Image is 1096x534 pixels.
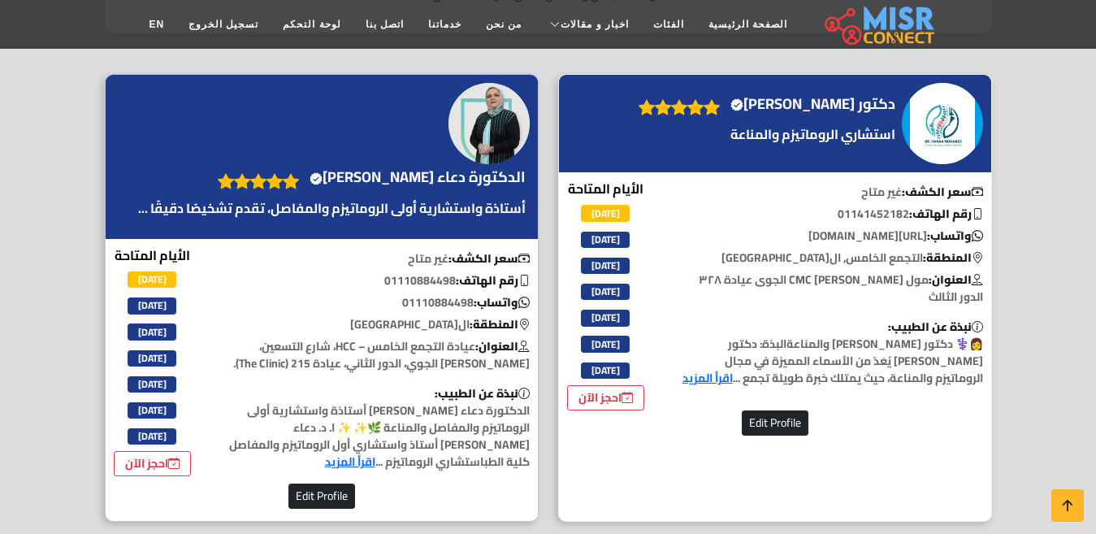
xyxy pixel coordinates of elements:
[682,367,733,389] a: اقرأ المزيد
[128,376,176,393] span: [DATE]
[567,179,644,410] div: الأيام المتاحة
[581,363,630,379] span: [DATE]
[219,385,538,471] p: الدكتورة دعاء [PERSON_NAME] أستاذة واستشارية أولى الروماتيزم والمفاصل والمناعة 🌿✨ ✨ ا. د. دعاء [P...
[128,350,176,367] span: [DATE]
[672,250,991,267] p: التجمع الخامس, ال[GEOGRAPHIC_DATA]
[474,292,530,313] b: واتساب:
[176,9,271,40] a: تسجيل الخروج
[929,269,983,290] b: العنوان:
[456,270,530,291] b: رقم الهاتف:
[474,9,534,40] a: من نحن
[581,310,630,326] span: [DATE]
[219,272,538,289] p: 01110884498
[114,451,191,476] a: احجز الآن
[128,297,176,314] span: [DATE]
[672,228,991,245] p: [URL][DOMAIN_NAME]
[136,9,176,40] a: EN
[672,319,991,387] p: 👩⚕️ دكتور [PERSON_NAME] والمناعةالبذة: دكتور [PERSON_NAME] يُعَدّ من الأسماء المميزة في مجال الرو...
[271,9,353,40] a: لوحة التحكم
[470,314,530,335] b: المنطقة:
[435,383,530,404] b: نبذة عن الطبيب:
[672,206,991,223] p: 01141452182
[128,428,176,445] span: [DATE]
[909,203,983,224] b: رقم الهاتف:
[219,250,538,267] p: غير متاح
[310,172,323,185] svg: Verified account
[448,83,530,164] img: الدكتورة دعاء صلاح عطا
[307,165,530,189] a: الدكتورة دعاء [PERSON_NAME]
[672,184,991,201] p: غير متاح
[128,323,176,340] span: [DATE]
[475,336,530,357] b: العنوان:
[128,271,176,288] span: [DATE]
[219,294,538,311] p: 01110884498
[134,198,530,218] a: أستاذة واستشارية أولى الروماتيزم والمفاصل، تقدم تشخيصًا دقيقًا ...
[696,9,799,40] a: الصفحة الرئيسية
[310,168,526,186] h4: الدكتورة دعاء [PERSON_NAME]
[325,451,375,472] a: اقرأ المزيد
[728,92,899,116] a: دكتور [PERSON_NAME]
[128,402,176,419] span: [DATE]
[581,258,630,274] span: [DATE]
[923,247,983,268] b: المنطقة:
[581,336,630,352] span: [DATE]
[581,284,630,300] span: [DATE]
[114,245,191,477] div: الأيام المتاحة
[902,83,983,164] img: دكتور هناء محمد حسن
[581,232,630,248] span: [DATE]
[730,98,743,111] svg: Verified account
[561,17,629,32] span: اخبار و مقالات
[448,248,530,269] b: سعر الكشف:
[902,181,983,202] b: سعر الكشف:
[927,225,983,246] b: واتساب:
[581,205,630,221] span: [DATE]
[672,271,991,306] p: مول CMC [PERSON_NAME] الجوى عيادة ٣٢٨ الدور الثالث
[534,9,641,40] a: اخبار و مقالات
[742,410,808,436] button: Edit Profile
[567,385,644,410] a: احجز الآن
[730,95,895,113] h4: دكتور [PERSON_NAME]
[888,316,983,337] b: نبذة عن الطبيب:
[416,9,474,40] a: خدماتنا
[219,338,538,372] p: عيادة التجمع الخامس – HCC، شارع التسعين، [PERSON_NAME] الجوي، الدور الثاني، عيادة 215 (The Clinic).
[288,484,355,509] button: Edit Profile
[353,9,416,40] a: اتصل بنا
[641,9,696,40] a: الفئات
[219,316,538,333] p: ال[GEOGRAPHIC_DATA]
[825,4,934,45] img: main.misr_connect
[630,124,899,144] a: استشاري الروماتيزم والمناعة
